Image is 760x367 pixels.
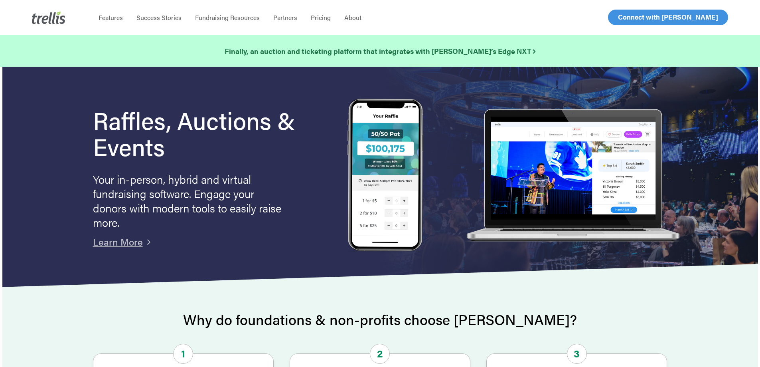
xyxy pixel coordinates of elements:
a: Success Stories [130,14,188,22]
p: Your in-person, hybrid and virtual fundraising software. Engage your donors with modern tools to ... [93,172,284,229]
span: Fundraising Resources [195,13,260,22]
a: Learn More [93,235,143,248]
a: Connect with [PERSON_NAME] [608,10,728,25]
span: 3 [567,344,587,364]
img: rafflelaptop_mac_optim.png [462,109,683,243]
h2: Why do foundations & non-profits choose [PERSON_NAME]? [93,311,667,327]
span: Connect with [PERSON_NAME] [618,12,718,22]
a: About [338,14,368,22]
span: 2 [370,344,390,364]
span: About [344,13,361,22]
a: Partners [266,14,304,22]
a: Finally, an auction and ticketing platform that integrates with [PERSON_NAME]’s Edge NXT [225,46,535,57]
span: 1 [173,344,193,364]
a: Fundraising Resources [188,14,266,22]
span: Features [99,13,123,22]
h1: Raffles, Auctions & Events [93,107,317,159]
span: Success Stories [136,13,182,22]
strong: Finally, an auction and ticketing platform that integrates with [PERSON_NAME]’s Edge NXT [225,46,535,56]
img: Trellis Raffles, Auctions and Event Fundraising [347,99,423,253]
span: Partners [273,13,297,22]
span: Pricing [311,13,331,22]
img: Trellis [32,11,65,24]
a: Features [92,14,130,22]
a: Pricing [304,14,338,22]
